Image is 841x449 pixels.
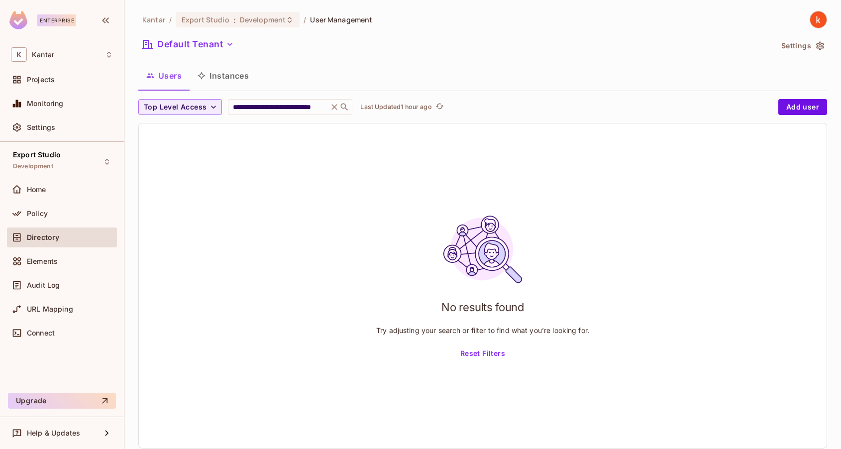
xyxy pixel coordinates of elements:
[142,15,165,24] span: the active workspace
[434,101,446,113] button: refresh
[435,102,444,112] span: refresh
[360,103,431,111] p: Last Updated 1 hour ago
[169,15,172,24] li: /
[13,162,53,170] span: Development
[810,11,827,28] img: kumareshan natarajan
[304,15,306,24] li: /
[190,63,257,88] button: Instances
[376,326,589,335] p: Try adjusting your search or filter to find what you’re looking for.
[8,393,116,409] button: Upgrade
[27,233,59,241] span: Directory
[777,38,827,54] button: Settings
[182,15,229,24] span: Export Studio
[138,36,238,52] button: Default Tenant
[778,99,827,115] button: Add user
[27,281,60,289] span: Audit Log
[37,14,76,26] div: Enterprise
[27,76,55,84] span: Projects
[138,63,190,88] button: Users
[432,101,446,113] span: Click to refresh data
[27,429,80,437] span: Help & Updates
[240,15,286,24] span: Development
[233,16,236,24] span: :
[138,99,222,115] button: Top Level Access
[27,257,58,265] span: Elements
[13,151,61,159] span: Export Studio
[27,329,55,337] span: Connect
[456,346,509,362] button: Reset Filters
[27,210,48,218] span: Policy
[32,51,54,59] span: Workspace: Kantar
[27,100,64,108] span: Monitoring
[9,11,27,29] img: SReyMgAAAABJRU5ErkJggg==
[11,47,27,62] span: K
[27,305,73,313] span: URL Mapping
[27,123,55,131] span: Settings
[310,15,372,24] span: User Management
[144,101,207,113] span: Top Level Access
[27,186,46,194] span: Home
[441,300,524,315] h1: No results found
